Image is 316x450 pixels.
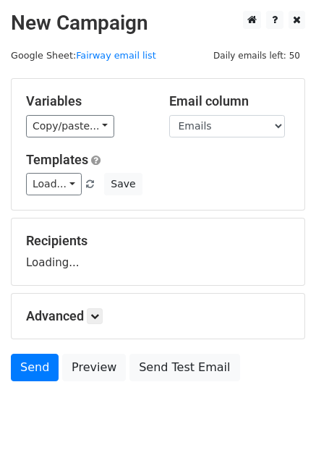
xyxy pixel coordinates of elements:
h5: Email column [169,93,291,109]
button: Save [104,173,142,195]
a: Copy/paste... [26,115,114,137]
h2: New Campaign [11,11,305,35]
a: Daily emails left: 50 [208,50,305,61]
a: Load... [26,173,82,195]
h5: Variables [26,93,148,109]
a: Send [11,354,59,381]
h5: Advanced [26,308,290,324]
a: Templates [26,152,88,167]
a: Preview [62,354,126,381]
span: Daily emails left: 50 [208,48,305,64]
a: Fairway email list [76,50,156,61]
div: Loading... [26,233,290,271]
small: Google Sheet: [11,50,156,61]
a: Send Test Email [129,354,239,381]
h5: Recipients [26,233,290,249]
